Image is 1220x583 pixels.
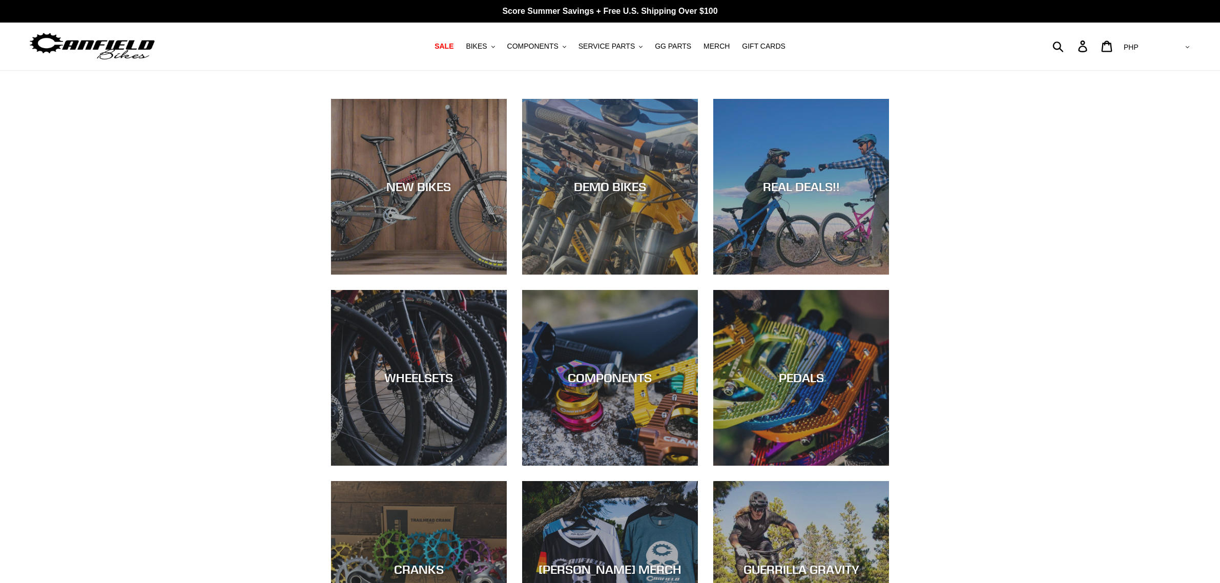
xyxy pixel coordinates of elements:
[713,99,889,275] a: REAL DEALS!!
[713,561,889,576] div: GUERRILLA GRAVITY
[713,370,889,385] div: PEDALS
[578,42,635,51] span: SERVICE PARTS
[655,42,691,51] span: GG PARTS
[435,42,453,51] span: SALE
[331,561,507,576] div: CRANKS
[742,42,785,51] span: GIFT CARDS
[331,290,507,466] a: WHEELSETS
[737,39,791,53] a: GIFT CARDS
[507,42,559,51] span: COMPONENTS
[331,99,507,275] a: NEW BIKES
[502,39,571,53] button: COMPONENTS
[713,290,889,466] a: PEDALS
[698,39,735,53] a: MERCH
[522,370,698,385] div: COMPONENTS
[1058,35,1084,57] input: Search
[704,42,730,51] span: MERCH
[331,370,507,385] div: WHEELSETS
[466,42,487,51] span: BIKES
[713,179,889,194] div: REAL DEALS!!
[28,30,156,63] img: Canfield Bikes
[522,179,698,194] div: DEMO BIKES
[429,39,459,53] a: SALE
[650,39,696,53] a: GG PARTS
[331,179,507,194] div: NEW BIKES
[461,39,500,53] button: BIKES
[522,561,698,576] div: [PERSON_NAME] MERCH
[573,39,648,53] button: SERVICE PARTS
[522,99,698,275] a: DEMO BIKES
[522,290,698,466] a: COMPONENTS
